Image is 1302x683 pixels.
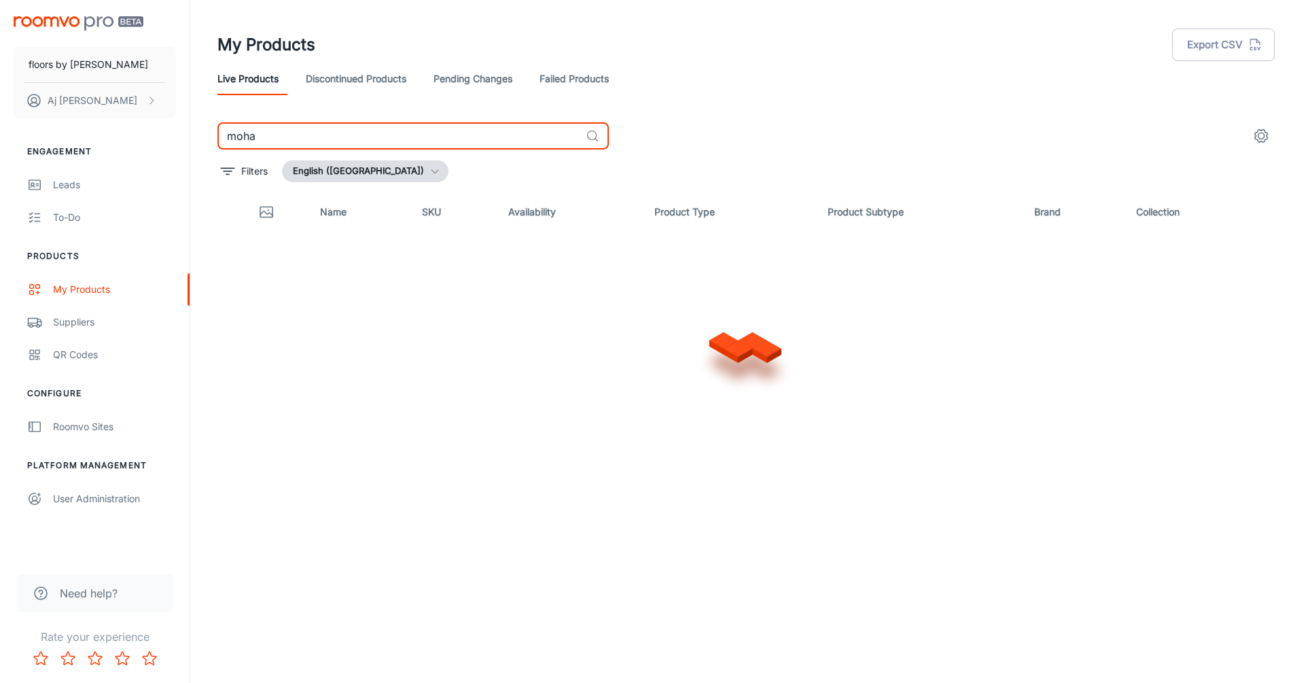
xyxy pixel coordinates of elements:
th: Name [309,193,411,231]
div: Roomvo Sites [53,419,176,434]
p: Filters [241,164,268,179]
h1: My Products [217,33,315,57]
th: Brand [1023,193,1125,231]
button: settings [1248,122,1275,150]
button: Aj [PERSON_NAME] [14,83,176,118]
button: Rate 5 star [136,645,163,672]
span: Need help? [60,585,118,601]
button: Rate 1 star [27,645,54,672]
input: Search [217,122,580,150]
a: Failed Products [540,63,609,95]
button: Rate 4 star [109,645,136,672]
div: User Administration [53,491,176,506]
div: My Products [53,282,176,297]
a: Discontinued Products [306,63,406,95]
div: To-do [53,210,176,225]
th: SKU [411,193,497,231]
p: Rate your experience [11,629,179,645]
p: Aj [PERSON_NAME] [48,93,137,108]
div: QR Codes [53,347,176,362]
svg: Thumbnail [258,204,275,220]
th: Product Subtype [817,193,1023,231]
div: Suppliers [53,315,176,330]
th: Availability [497,193,644,231]
div: Leads [53,177,176,192]
a: Pending Changes [434,63,512,95]
p: floors by [PERSON_NAME] [29,57,148,72]
img: Roomvo PRO Beta [14,16,143,31]
button: filter [217,160,271,182]
button: floors by [PERSON_NAME] [14,47,176,82]
th: Product Type [644,193,817,231]
button: Export CSV [1172,29,1275,61]
button: Rate 2 star [54,645,82,672]
th: Collection [1125,193,1275,231]
button: English ([GEOGRAPHIC_DATA]) [282,160,448,182]
a: Live Products [217,63,279,95]
button: Rate 3 star [82,645,109,672]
